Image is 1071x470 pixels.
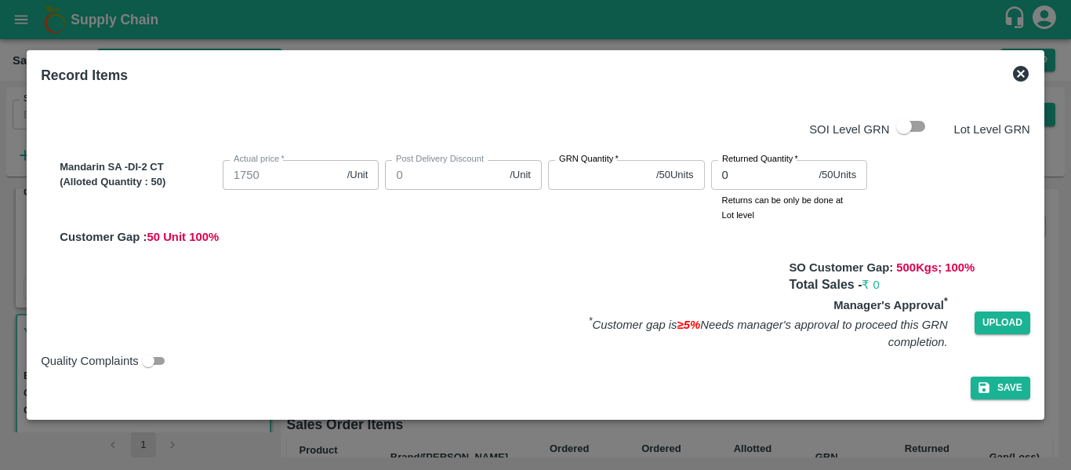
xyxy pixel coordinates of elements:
[789,261,893,274] b: SO Customer Gap:
[559,153,619,166] label: GRN Quantity
[385,160,503,190] input: 0.0
[60,231,147,243] span: Customer Gap :
[862,279,879,291] span: ₹ 0
[711,160,813,190] input: 0
[396,153,484,166] label: Post Delivery Discount
[833,299,948,312] b: Manager's Approval
[819,168,856,183] span: / 50 Units
[510,168,531,183] span: /Unit
[722,153,798,166] label: Returned Quantity
[975,312,1030,334] span: Upload
[223,160,341,190] input: 0.0
[60,175,216,190] p: (Alloted Quantity : 50 )
[589,319,948,348] i: Customer gap is Needs manager's approval to proceed this GRN completion.
[971,377,1030,399] button: Save
[677,319,701,331] span: ≥5%
[147,231,220,243] span: 50 Unit 100 %
[656,168,694,183] span: / 50 Units
[789,278,879,291] b: Total Sales -
[809,121,889,138] p: SOI Level GRN
[41,352,139,370] span: Quality Complaints
[60,160,216,175] p: Mandarin SA -DI-2 CT
[896,261,975,274] span: 500 Kgs; 100 %
[722,193,857,222] p: Returns can be only be done at Lot level
[953,121,1029,138] p: Lot Level GRN
[234,153,285,166] label: Actual price
[41,67,128,83] b: Record Items
[347,168,368,183] span: /Unit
